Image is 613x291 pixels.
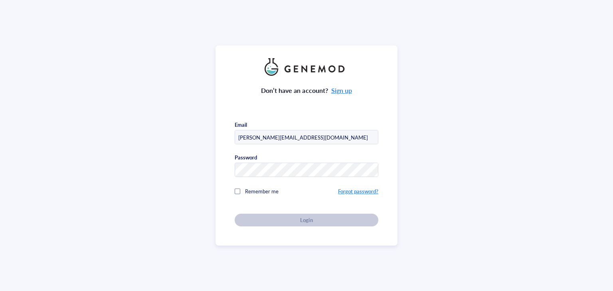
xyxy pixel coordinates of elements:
[235,121,247,128] div: Email
[261,85,352,96] div: Don’t have an account?
[338,187,378,195] a: Forgot password?
[245,187,279,195] span: Remember me
[235,154,257,161] div: Password
[265,58,348,76] img: genemod_logo_light-BcqUzbGq.png
[331,86,352,95] a: Sign up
